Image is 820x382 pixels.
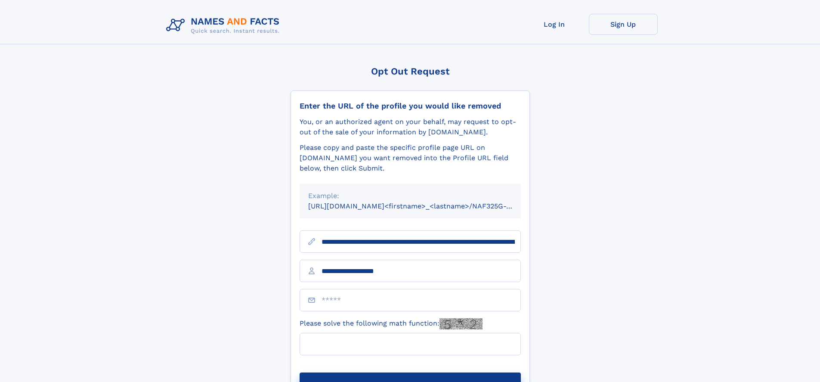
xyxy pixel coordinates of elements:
[308,202,537,210] small: [URL][DOMAIN_NAME]<firstname>_<lastname>/NAF325G-xxxxxxxx
[291,66,530,77] div: Opt Out Request
[300,117,521,137] div: You, or an authorized agent on your behalf, may request to opt-out of the sale of your informatio...
[300,318,483,329] label: Please solve the following math function:
[300,101,521,111] div: Enter the URL of the profile you would like removed
[300,143,521,174] div: Please copy and paste the specific profile page URL on [DOMAIN_NAME] you want removed into the Pr...
[163,14,287,37] img: Logo Names and Facts
[589,14,658,35] a: Sign Up
[308,191,512,201] div: Example:
[520,14,589,35] a: Log In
